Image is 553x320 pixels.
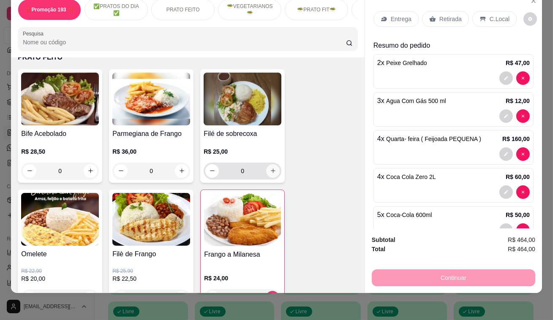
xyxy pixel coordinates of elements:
[386,98,446,104] span: Agua Com Gás 500 ml
[372,236,395,243] strong: Subtotal
[21,73,99,125] img: product-image
[21,147,99,156] p: R$ 28,50
[166,6,200,13] p: PRATO FEITO
[506,173,530,181] p: R$ 60,00
[516,109,530,123] button: decrease-product-quantity
[386,60,427,66] span: Peixe Grelhado
[508,235,535,244] span: R$ 464,00
[523,12,537,26] button: decrease-product-quantity
[204,249,281,260] h4: Frango a Milanesa
[112,73,190,125] img: product-image
[506,211,530,219] p: R$ 50,00
[114,291,128,305] button: decrease-product-quantity
[204,73,281,125] img: product-image
[508,244,535,254] span: R$ 464,00
[490,15,509,23] p: C.Local
[506,59,530,67] p: R$ 47,00
[84,164,97,178] button: increase-product-quantity
[516,147,530,161] button: decrease-product-quantity
[175,164,188,178] button: increase-product-quantity
[84,291,97,305] button: increase-product-quantity
[386,136,481,142] span: Quarta- feira ( Feijoada PEQUENA )
[112,193,190,246] img: product-image
[439,15,462,23] p: Retirada
[377,58,427,68] p: 2 x
[21,193,99,246] img: product-image
[377,134,481,144] p: 4 x
[204,274,281,282] p: R$ 24,00
[23,38,346,46] input: Pesquisa
[21,274,99,283] p: R$ 20,00
[225,3,274,16] p: 🥗VEGETARIANOS🥗
[175,291,188,305] button: increase-product-quantity
[23,164,36,178] button: decrease-product-quantity
[205,164,219,178] button: decrease-product-quantity
[499,223,513,237] button: decrease-product-quantity
[206,291,219,304] button: decrease-product-quantity
[112,249,190,259] h4: Filè de Frango
[112,274,190,283] p: R$ 22,50
[502,135,530,143] p: R$ 160,00
[21,129,99,139] h4: Bife Acebolado
[391,15,411,23] p: Entrega
[112,268,190,274] p: R$ 25,90
[112,147,190,156] p: R$ 36,00
[386,174,436,180] span: Coca Cola Zero 2L
[377,210,432,220] p: 5 x
[516,223,530,237] button: decrease-product-quantity
[21,249,99,259] h4: Omelete
[377,96,446,106] p: 3 x
[23,30,46,37] label: Pesquisa
[516,185,530,199] button: decrease-product-quantity
[204,193,281,246] img: product-image
[21,268,99,274] p: R$ 22,90
[25,6,74,13] p: ‼️Promoção 193 ‼️
[386,212,432,218] span: Coca-Cola 600ml
[18,52,358,62] p: PRATO FEITO
[114,164,128,178] button: decrease-product-quantity
[23,291,36,305] button: decrease-product-quantity
[499,71,513,85] button: decrease-product-quantity
[112,129,190,139] h4: Parmegiana de Frango
[297,6,336,13] p: 🥗PRATO FIT🥗
[373,41,534,51] p: Resumo do pedido
[506,97,530,105] p: R$ 12,00
[516,71,530,85] button: decrease-product-quantity
[377,172,436,182] p: 4 x
[499,185,513,199] button: decrease-product-quantity
[266,164,280,178] button: increase-product-quantity
[204,129,281,139] h4: Filé de sobrecoxa
[499,109,513,123] button: decrease-product-quantity
[204,147,281,156] p: R$ 25,00
[372,246,385,252] strong: Total
[92,3,141,16] p: ✅PRATOS DO DIA ✅
[499,147,513,161] button: decrease-product-quantity
[266,291,279,304] button: increase-product-quantity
